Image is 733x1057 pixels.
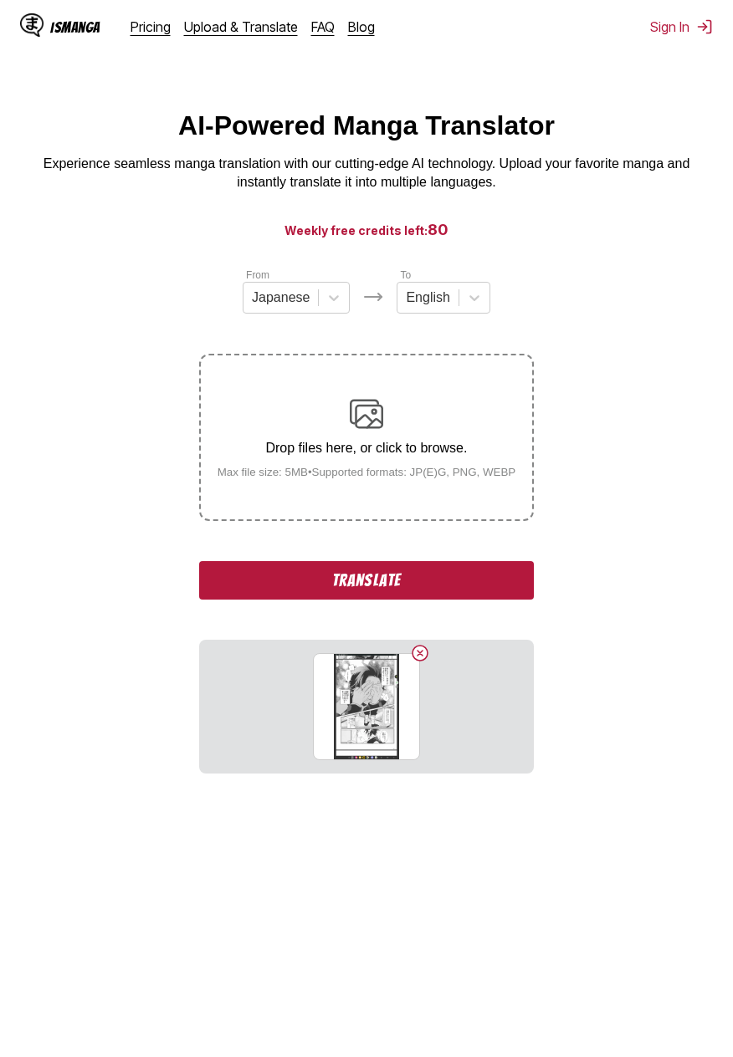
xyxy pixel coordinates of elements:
div: IsManga [50,19,100,35]
a: Blog [348,18,375,35]
span: 80 [428,221,449,238]
h1: AI-Powered Manga Translator [178,110,555,141]
button: Sign In [650,18,713,35]
button: Delete image [410,643,430,663]
img: IsManga Logo [20,13,44,37]
button: Translate [199,561,534,600]
a: Pricing [131,18,171,35]
p: Experience seamless manga translation with our cutting-edge AI technology. Upload your favorite m... [32,155,701,192]
img: Sign out [696,18,713,35]
img: Languages icon [363,287,383,307]
a: Upload & Translate [184,18,298,35]
label: From [246,269,269,281]
small: Max file size: 5MB • Supported formats: JP(E)G, PNG, WEBP [204,466,530,478]
a: IsManga LogoIsManga [20,13,131,40]
a: FAQ [311,18,335,35]
p: Drop files here, or click to browse. [204,441,530,456]
label: To [400,269,411,281]
h3: Weekly free credits left: [40,219,693,240]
